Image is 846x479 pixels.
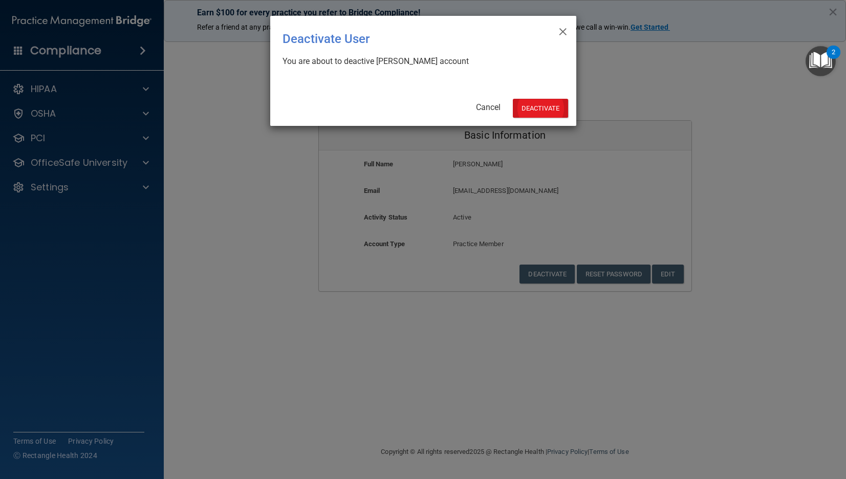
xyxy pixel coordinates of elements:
div: 2 [832,52,835,66]
button: Deactivate [513,99,568,118]
div: Deactivate User [283,24,522,54]
button: Open Resource Center, 2 new notifications [806,46,836,76]
span: × [558,20,568,40]
div: You are about to deactive [PERSON_NAME] account [283,56,556,67]
a: Cancel [476,102,501,112]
